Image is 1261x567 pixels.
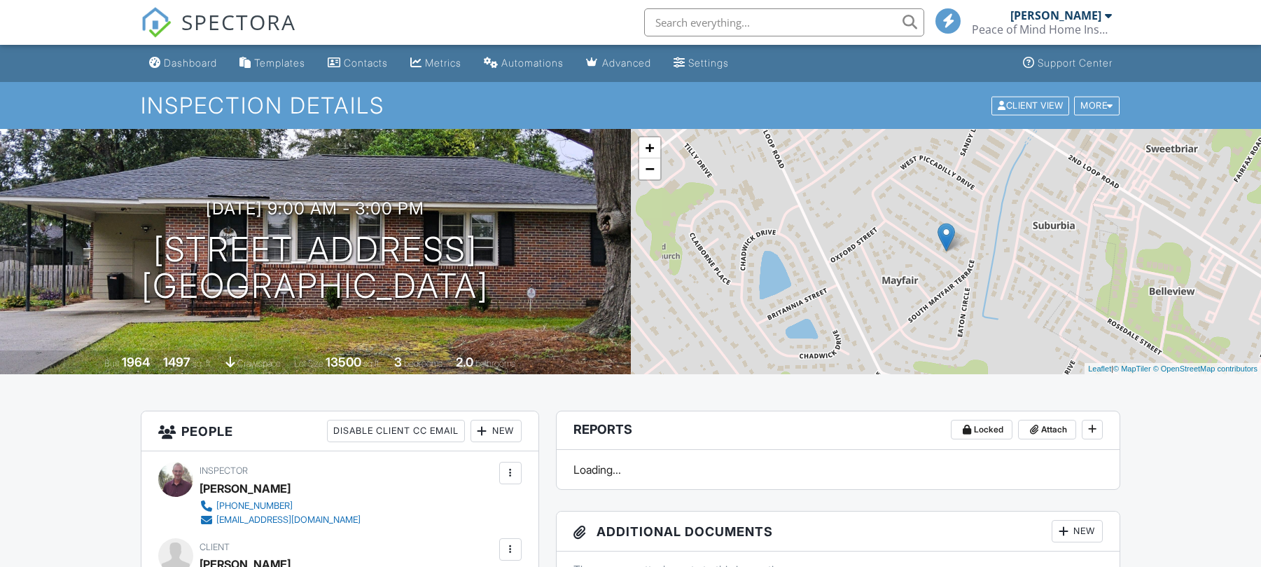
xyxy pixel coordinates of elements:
a: Zoom out [639,158,660,179]
a: Automations (Basic) [478,50,569,76]
div: Support Center [1038,57,1113,69]
div: Automations [501,57,564,69]
div: 2.0 [456,355,473,369]
a: Leaflet [1088,364,1111,373]
h1: Inspection Details [141,93,1121,118]
div: Peace of Mind Home Inspections. [972,22,1112,36]
a: © OpenStreetMap contributors [1153,364,1257,373]
a: Dashboard [144,50,223,76]
div: [PERSON_NAME] [1010,8,1101,22]
div: Metrics [425,57,461,69]
div: | [1085,363,1261,375]
div: Client View [991,96,1069,115]
div: New [1052,520,1103,542]
h3: [DATE] 9:00 am - 3:00 pm [206,199,424,218]
a: Zoom in [639,137,660,158]
a: [EMAIL_ADDRESS][DOMAIN_NAME] [200,513,361,527]
div: Settings [688,57,729,69]
h3: Additional Documents [557,512,1120,552]
div: Templates [254,57,305,69]
span: sq.ft. [363,358,381,369]
span: crawlspace [237,358,281,369]
div: More [1074,96,1120,115]
div: 1964 [122,355,150,369]
span: SPECTORA [181,7,296,36]
span: sq. ft. [193,358,212,369]
span: Inspector [200,465,248,476]
a: Contacts [322,50,393,76]
a: Metrics [405,50,467,76]
img: The Best Home Inspection Software - Spectora [141,7,172,38]
a: SPECTORA [141,19,296,48]
div: 3 [394,355,402,369]
span: bedrooms [404,358,443,369]
a: Support Center [1017,50,1118,76]
a: Advanced [580,50,657,76]
span: Client [200,542,230,552]
h1: [STREET_ADDRESS] [GEOGRAPHIC_DATA] [141,231,489,306]
a: Templates [234,50,311,76]
span: Lot Size [294,358,323,369]
a: Client View [990,100,1073,110]
div: [PHONE_NUMBER] [216,500,293,512]
div: Dashboard [164,57,217,69]
input: Search everything... [644,8,924,36]
div: Disable Client CC Email [327,420,465,442]
h3: People [141,411,538,451]
div: New [471,420,522,442]
div: Advanced [602,57,651,69]
div: 1497 [163,355,190,369]
div: 13500 [326,355,361,369]
a: Settings [668,50,734,76]
div: [EMAIL_ADDRESS][DOMAIN_NAME] [216,514,361,526]
span: Built [104,358,120,369]
a: [PHONE_NUMBER] [200,499,361,513]
span: bathrooms [475,358,515,369]
div: [PERSON_NAME] [200,478,291,499]
a: © MapTiler [1113,364,1151,373]
div: Contacts [344,57,388,69]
